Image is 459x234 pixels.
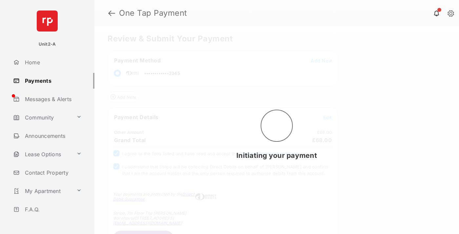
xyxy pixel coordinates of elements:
[10,128,94,144] a: Announcements
[10,183,74,199] a: My Apartment
[119,9,187,17] strong: One Tap Payment
[10,110,74,125] a: Community
[10,165,94,181] a: Contact Property
[10,146,74,162] a: Lease Options
[10,54,94,70] a: Home
[10,73,94,89] a: Payments
[10,202,94,217] a: F.A.Q.
[10,91,94,107] a: Messages & Alerts
[236,151,317,160] span: Initiating your payment
[37,11,58,32] img: svg+xml;base64,PHN2ZyB4bWxucz0iaHR0cDovL3d3dy53My5vcmcvMjAwMC9zdmciIHdpZHRoPSI2NCIgaGVpZ2h0PSI2NC...
[39,41,56,48] p: Unit2-A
